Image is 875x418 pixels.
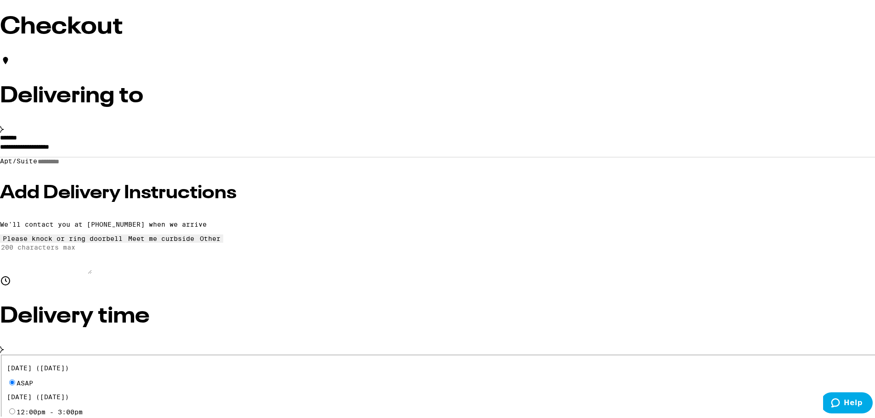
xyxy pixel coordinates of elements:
div: Please knock or ring doorbell [3,233,123,240]
iframe: Opens a widget where you can find more information [823,390,873,413]
button: Other [197,233,223,241]
label: 12:00pm - 3:00pm [17,407,83,414]
button: Meet me curbside [125,233,197,241]
span: ASAP [17,378,33,385]
div: Meet me curbside [128,233,194,240]
div: Other [200,233,220,240]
